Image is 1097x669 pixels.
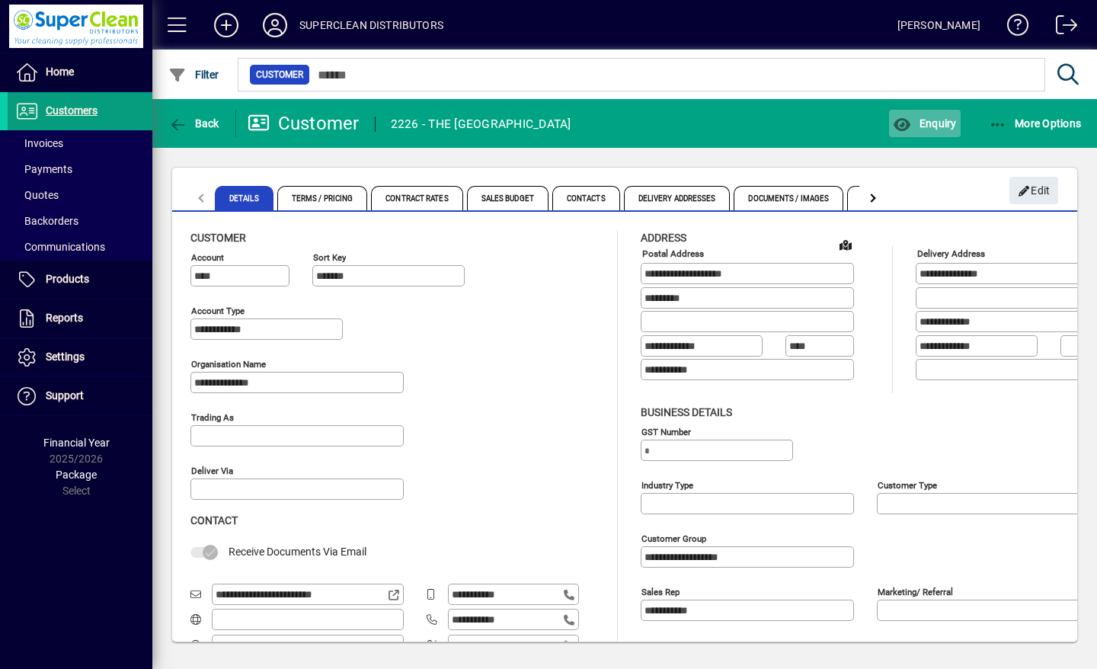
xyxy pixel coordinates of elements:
[46,389,84,402] span: Support
[43,437,110,449] span: Financial Year
[641,586,680,597] mat-label: Sales rep
[641,406,732,418] span: Business details
[191,252,224,263] mat-label: Account
[215,186,273,210] span: Details
[371,186,462,210] span: Contract Rates
[8,299,152,338] a: Reports
[56,469,97,481] span: Package
[46,273,89,285] span: Products
[46,312,83,324] span: Reports
[989,117,1082,130] span: More Options
[878,586,953,597] mat-label: Marketing/ Referral
[191,412,234,423] mat-label: Trading as
[15,189,59,201] span: Quotes
[46,351,85,363] span: Settings
[878,639,904,650] mat-label: Region
[641,639,675,650] mat-label: Manager
[8,234,152,260] a: Communications
[190,232,246,244] span: Customer
[8,53,152,91] a: Home
[624,186,731,210] span: Delivery Addresses
[8,208,152,234] a: Backorders
[1044,3,1078,53] a: Logout
[248,111,360,136] div: Customer
[168,69,219,81] span: Filter
[15,241,105,253] span: Communications
[893,117,956,130] span: Enquiry
[391,112,571,136] div: 2226 - THE [GEOGRAPHIC_DATA]
[996,3,1029,53] a: Knowledge Base
[1009,177,1058,204] button: Edit
[833,232,858,257] a: View on map
[15,215,78,227] span: Backorders
[889,110,960,137] button: Enquiry
[641,232,686,244] span: Address
[165,110,223,137] button: Back
[190,514,238,527] span: Contact
[8,182,152,208] a: Quotes
[734,186,843,210] span: Documents / Images
[313,252,346,263] mat-label: Sort key
[878,479,937,490] mat-label: Customer type
[191,359,266,370] mat-label: Organisation name
[277,186,368,210] span: Terms / Pricing
[552,186,620,210] span: Contacts
[256,67,303,82] span: Customer
[8,130,152,156] a: Invoices
[1018,178,1051,203] span: Edit
[299,13,443,37] div: SUPERCLEAN DISTRIBUTORS
[202,11,251,39] button: Add
[15,137,63,149] span: Invoices
[46,104,98,117] span: Customers
[251,11,299,39] button: Profile
[15,163,72,175] span: Payments
[8,261,152,299] a: Products
[8,156,152,182] a: Payments
[191,306,245,316] mat-label: Account Type
[641,479,693,490] mat-label: Industry type
[165,61,223,88] button: Filter
[168,117,219,130] span: Back
[985,110,1086,137] button: More Options
[467,186,548,210] span: Sales Budget
[847,186,932,210] span: Custom Fields
[191,466,233,476] mat-label: Deliver via
[46,66,74,78] span: Home
[641,426,691,437] mat-label: GST Number
[8,338,152,376] a: Settings
[641,533,706,543] mat-label: Customer group
[897,13,980,37] div: [PERSON_NAME]
[8,377,152,415] a: Support
[229,546,366,558] span: Receive Documents Via Email
[152,110,236,137] app-page-header-button: Back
